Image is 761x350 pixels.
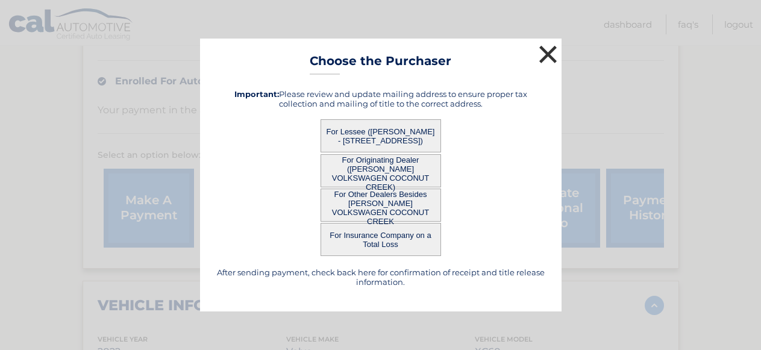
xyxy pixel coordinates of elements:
[215,267,546,287] h5: After sending payment, check back here for confirmation of receipt and title release information.
[310,54,451,75] h3: Choose the Purchaser
[234,89,279,99] strong: Important:
[321,189,441,222] button: For Other Dealers Besides [PERSON_NAME] VOLKSWAGEN COCONUT CREEK
[321,154,441,187] button: For Originating Dealer ([PERSON_NAME] VOLKSWAGEN COCONUT CREEK)
[321,119,441,152] button: For Lessee ([PERSON_NAME] - [STREET_ADDRESS])
[536,42,560,66] button: ×
[321,223,441,256] button: For Insurance Company on a Total Loss
[215,89,546,108] h5: Please review and update mailing address to ensure proper tax collection and mailing of title to ...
